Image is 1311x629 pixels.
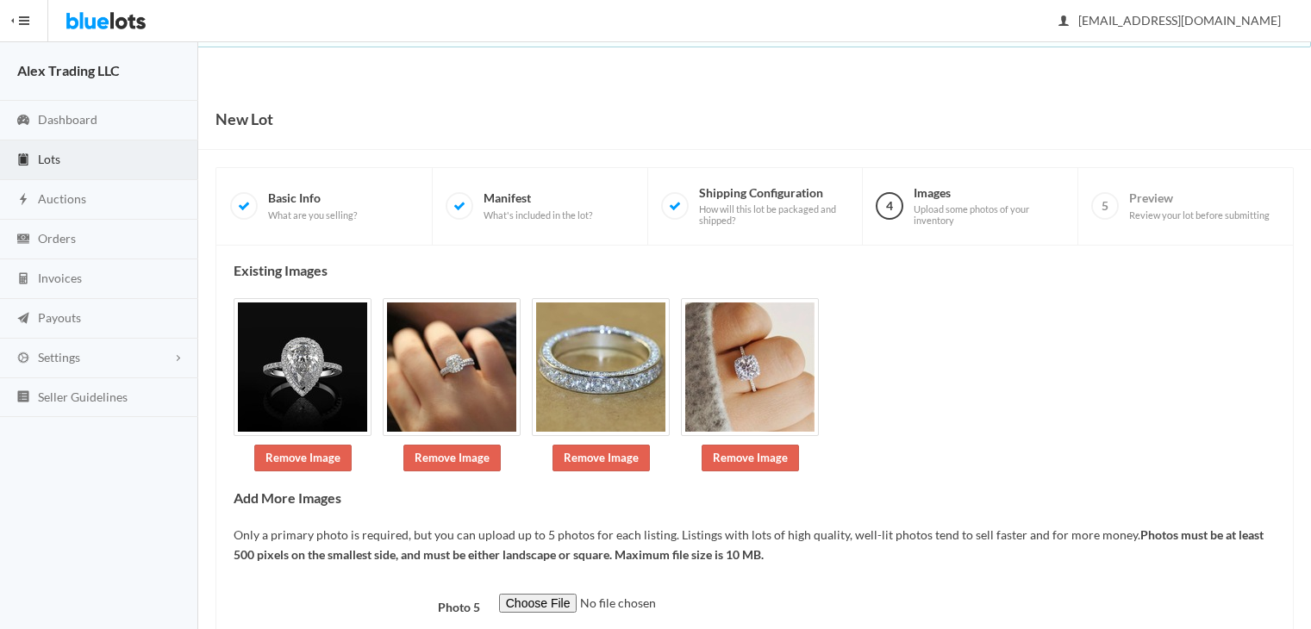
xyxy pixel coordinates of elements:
[15,351,32,367] ion-icon: cog
[702,445,799,471] a: Remove Image
[15,311,32,327] ion-icon: paper plane
[38,112,97,127] span: Dashboard
[234,490,1276,506] h4: Add More Images
[552,445,650,471] a: Remove Image
[15,271,32,288] ion-icon: calculator
[15,113,32,129] ion-icon: speedometer
[234,526,1276,564] p: Only a primary photo is required, but you can upload up to 5 photos for each listing. Listings wi...
[234,263,1276,278] h4: Existing Images
[1129,209,1270,221] span: Review your lot before submitting
[38,310,81,325] span: Payouts
[681,298,819,436] img: 734a756a-5951-48a9-a9be-f22675e7a77f-1749380225.jpg
[484,190,592,221] span: Manifest
[38,389,128,404] span: Seller Guidelines
[234,298,371,436] img: ff063d75-f31e-4fd8-a842-6362cdc82afa-1749380224.jpg
[403,445,501,471] a: Remove Image
[234,527,1264,562] b: Photos must be at least 500 pixels on the smallest side, and must be either landscape or square. ...
[254,445,352,471] a: Remove Image
[38,350,80,364] span: Settings
[38,152,60,166] span: Lots
[1091,192,1119,220] span: 5
[224,594,490,618] label: Photo 5
[484,209,592,221] span: What's included in the lot?
[699,203,849,227] span: How will this lot be packaged and shipped?
[268,209,357,221] span: What are you selling?
[15,153,32,169] ion-icon: clipboard
[38,271,82,285] span: Invoices
[38,231,76,246] span: Orders
[1059,13,1281,28] span: [EMAIL_ADDRESS][DOMAIN_NAME]
[38,191,86,206] span: Auctions
[1129,190,1270,221] span: Preview
[914,185,1064,227] span: Images
[215,106,273,132] h1: New Lot
[17,62,120,78] strong: Alex Trading LLC
[914,203,1064,227] span: Upload some photos of your inventory
[268,190,357,221] span: Basic Info
[15,232,32,248] ion-icon: cash
[15,389,32,406] ion-icon: list box
[1055,14,1072,30] ion-icon: person
[876,192,903,220] span: 4
[532,298,670,436] img: f9bd638f-6db5-4be4-b59b-c723e59a0c73-1749380224.jpg
[15,192,32,209] ion-icon: flash
[699,185,849,227] span: Shipping Configuration
[383,298,521,436] img: d4087484-3150-427b-ac75-2eb27ec9c1eb-1749380224.jpg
